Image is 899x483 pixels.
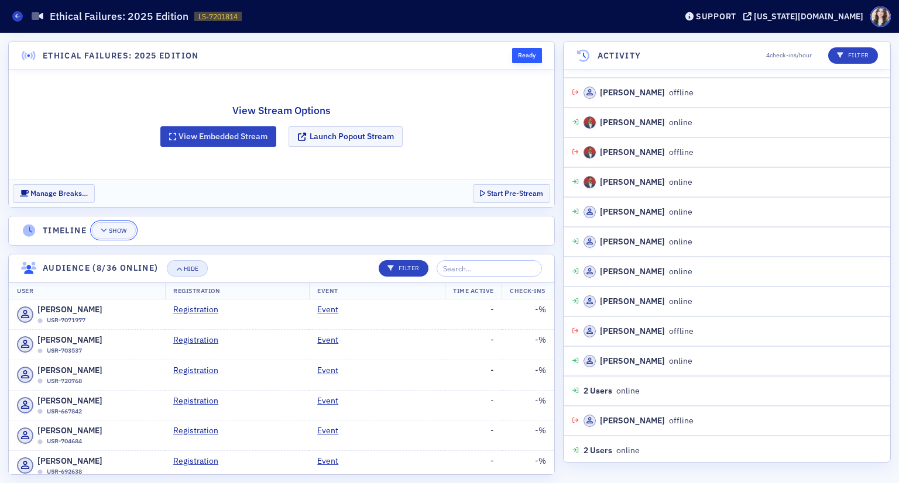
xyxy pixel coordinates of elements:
[502,420,554,451] td: - %
[160,103,403,118] h2: View Stream Options
[600,146,665,158] div: [PERSON_NAME]
[445,330,502,360] td: -
[584,146,694,158] div: offline
[445,299,502,329] td: -
[445,451,502,481] td: -
[600,116,665,129] div: [PERSON_NAME]
[584,295,692,308] div: online
[584,444,612,457] span: 2 Users
[600,236,665,248] div: [PERSON_NAME]
[37,470,43,475] div: Offline
[43,262,159,274] h4: Audience (8/36 online)
[47,346,82,356] span: USR-703537
[584,385,612,397] span: 2 Users
[317,395,347,407] a: Event
[184,265,199,272] div: Hide
[37,349,43,354] div: Offline
[47,316,85,325] span: USR-7071977
[37,303,102,316] span: [PERSON_NAME]
[584,206,692,218] div: online
[37,378,43,384] div: Offline
[584,236,692,248] div: online
[317,364,347,377] a: Event
[37,364,102,377] span: [PERSON_NAME]
[309,282,445,300] th: Event
[600,265,665,278] div: [PERSON_NAME]
[512,48,542,63] div: Ready
[616,444,640,457] span: online
[289,126,403,147] button: Launch Popout Stream
[584,265,692,278] div: online
[47,467,82,477] span: USR-692638
[600,355,665,367] div: [PERSON_NAME]
[584,415,694,427] div: offline
[600,87,665,99] div: [PERSON_NAME]
[754,11,863,22] div: [US_STATE][DOMAIN_NAME]
[600,295,665,308] div: [PERSON_NAME]
[173,364,227,377] a: Registration
[387,264,420,273] p: Filter
[445,360,502,390] td: -
[173,455,227,467] a: Registration
[828,47,878,64] button: Filter
[600,176,665,188] div: [PERSON_NAME]
[47,437,82,446] span: USR-704684
[13,184,95,202] button: Manage Breaks…
[743,12,867,20] button: [US_STATE][DOMAIN_NAME]
[445,420,502,451] td: -
[37,425,102,437] span: [PERSON_NAME]
[317,425,347,437] a: Event
[600,325,665,337] div: [PERSON_NAME]
[37,439,43,444] div: Offline
[317,455,347,467] a: Event
[502,282,554,300] th: Check-Ins
[92,222,136,239] button: Show
[37,395,102,407] span: [PERSON_NAME]
[43,225,87,237] h4: Timeline
[173,425,227,437] a: Registration
[37,409,43,414] div: Offline
[502,451,554,481] td: - %
[696,11,736,22] div: Support
[600,415,665,427] div: [PERSON_NAME]
[109,227,127,234] div: Show
[437,260,542,277] input: Search…
[9,282,165,300] th: User
[173,395,227,407] a: Registration
[167,260,208,277] button: Hide
[584,176,692,188] div: online
[584,325,694,337] div: offline
[47,377,82,386] span: USR-720768
[173,303,227,316] a: Registration
[837,51,869,60] p: Filter
[502,330,554,360] td: - %
[584,116,692,129] div: online
[37,318,43,323] div: Offline
[584,87,694,99] div: offline
[870,6,891,27] span: Profile
[37,455,102,467] span: [PERSON_NAME]
[37,334,102,346] span: [PERSON_NAME]
[502,299,554,329] td: - %
[317,334,347,346] a: Event
[50,9,188,23] h1: Ethical Failures: 2025 Edition
[616,385,640,397] span: online
[598,50,641,62] h4: Activity
[379,260,428,277] button: Filter
[766,51,812,60] span: 4 check-ins/hour
[173,334,227,346] a: Registration
[317,303,347,316] a: Event
[473,184,550,202] button: Start Pre-Stream
[43,50,199,62] h4: Ethical Failures: 2025 Edition
[600,206,665,218] div: [PERSON_NAME]
[47,407,82,416] span: USR-667842
[198,12,238,22] span: LS-7201814
[502,360,554,390] td: - %
[445,390,502,420] td: -
[584,355,692,367] div: online
[165,282,309,300] th: Registration
[160,126,276,147] button: View Embedded Stream
[502,390,554,420] td: - %
[445,282,502,300] th: Time Active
